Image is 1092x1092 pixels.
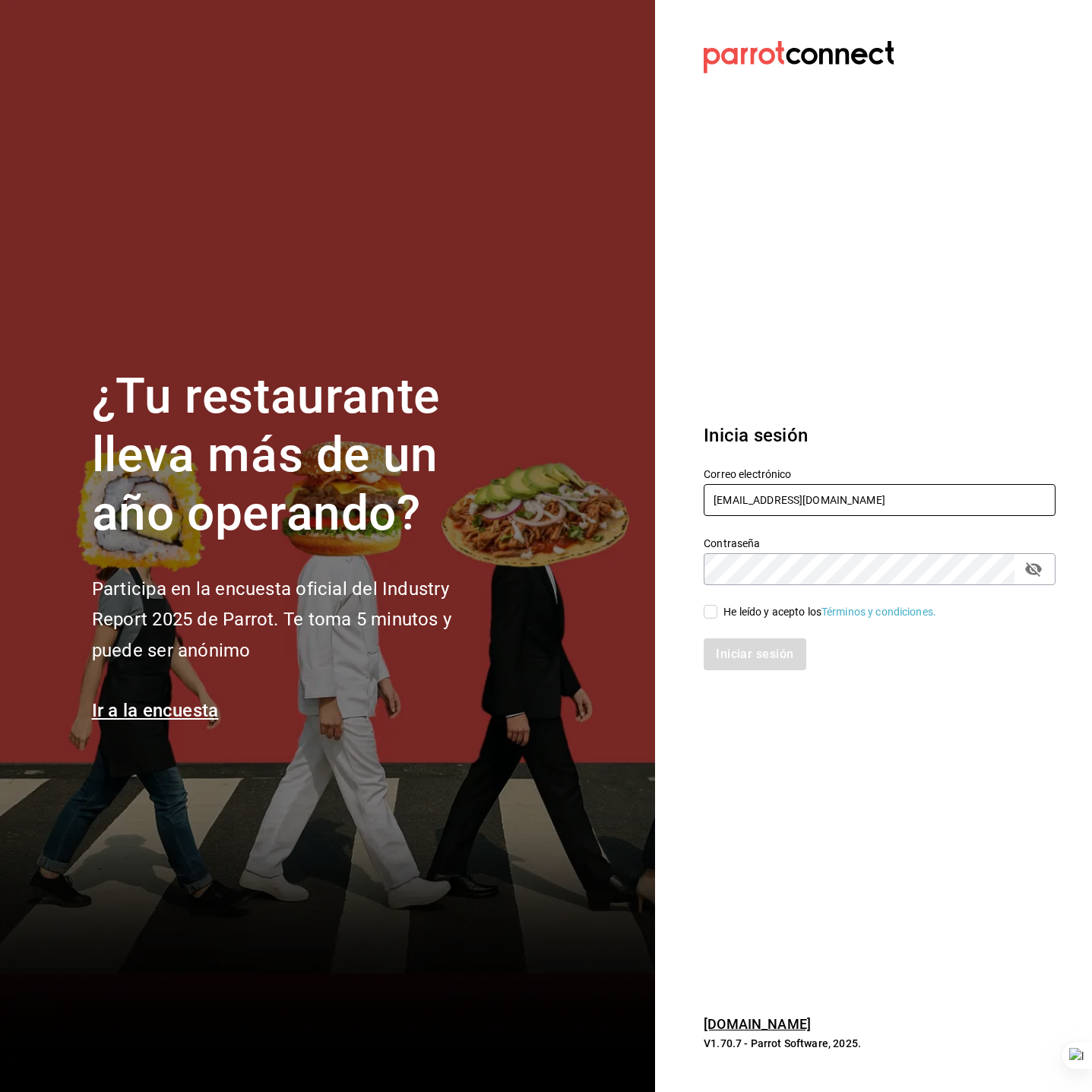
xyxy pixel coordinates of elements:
[704,484,1056,516] input: Ingresa tu correo electrónico
[92,368,502,543] h1: ¿Tu restaurante lleva más de un año operando?
[821,606,936,618] a: Términos y condiciones.
[704,1016,811,1032] a: [DOMAIN_NAME]
[704,1036,1056,1051] p: V1.70.7 - Parrot Software, 2025.
[704,422,1056,449] h3: Inicia sesión
[92,574,502,666] h2: Participa en la encuesta oficial del Industry Report 2025 de Parrot. Te toma 5 minutos y puede se...
[723,604,936,620] div: He leído y acepto los
[1021,556,1046,582] button: passwordField
[704,538,1056,549] label: Contraseña
[704,469,1056,480] label: Correo electrónico
[92,700,219,721] a: Ir a la encuesta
